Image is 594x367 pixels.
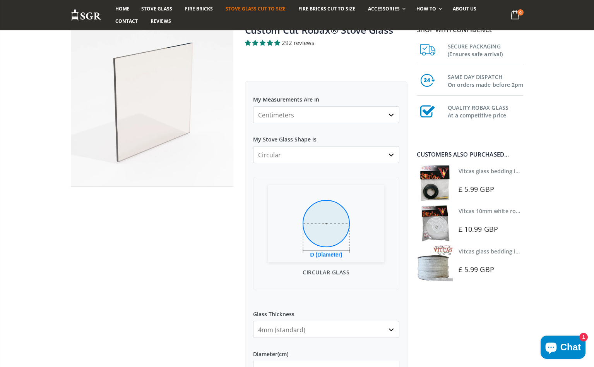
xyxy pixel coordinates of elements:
a: Stove Glass Cut To Size [220,3,291,15]
span: About us [453,5,476,12]
h3: SAME DAY DISPATCH On orders made before 2pm [448,72,524,89]
a: About us [447,3,482,15]
img: Vitcas stove glass bedding in tape [417,165,453,201]
span: £ 5.99 GBP [459,265,494,274]
span: Reviews [151,18,171,24]
span: £ 5.99 GBP [459,184,494,194]
span: 4.94 stars [245,39,282,47]
span: 0 [517,9,524,16]
h3: SECURE PACKAGING (Ensures safe arrival) [448,41,524,58]
a: Home [110,3,135,15]
a: How To [411,3,446,15]
a: Reviews [145,15,177,28]
span: Stove Glass Cut To Size [226,5,286,12]
img: Circular Glass [268,185,384,262]
inbox-online-store-chat: Shopify online store chat [538,336,588,361]
h3: QUALITY ROBAX GLASS At a competitive price [448,102,524,119]
div: Customers also purchased... [417,152,524,157]
span: £ 10.99 GBP [459,224,498,234]
a: Contact [110,15,144,28]
label: Diameter [253,344,399,358]
a: Fire Bricks [179,3,219,15]
span: (cm) [277,351,288,358]
img: Vitcas stove glass bedding in tape [417,245,453,281]
img: stove_glass_made_to_measure_800x_crop_center.webp [71,24,233,186]
span: How To [416,5,436,12]
label: My Measurements Are In [253,89,399,103]
a: Stove Glass [135,3,178,15]
label: My Stove Glass Shape Is [253,129,399,143]
span: Fire Bricks [185,5,213,12]
label: Glass Thickness [253,304,399,318]
img: Vitcas white rope, glue and gloves kit 10mm [417,205,453,241]
img: Stove Glass Replacement [71,9,102,22]
span: 292 reviews [282,39,314,47]
span: Home [115,5,130,12]
a: Accessories [362,3,409,15]
span: Fire Bricks Cut To Size [298,5,355,12]
span: Accessories [368,5,399,12]
span: Contact [115,18,138,24]
a: 0 [507,8,523,23]
p: Circular Glass [261,268,391,276]
a: Fire Bricks Cut To Size [293,3,361,15]
span: Stove Glass [141,5,172,12]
